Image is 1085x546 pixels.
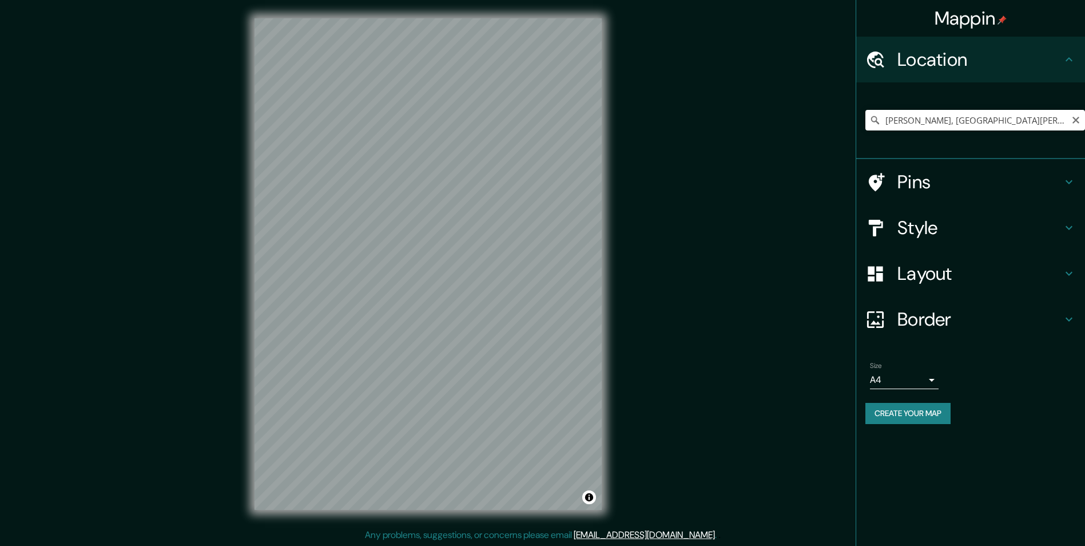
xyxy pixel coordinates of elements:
[856,205,1085,251] div: Style
[983,501,1072,533] iframe: Help widget launcher
[997,15,1007,25] img: pin-icon.png
[365,528,717,542] p: Any problems, suggestions, or concerns please email .
[856,37,1085,82] div: Location
[574,529,715,541] a: [EMAIL_ADDRESS][DOMAIN_NAME]
[935,7,1007,30] h4: Mappin
[856,296,1085,342] div: Border
[255,18,602,510] canvas: Map
[897,48,1062,71] h4: Location
[717,528,718,542] div: .
[897,308,1062,331] h4: Border
[897,171,1062,193] h4: Pins
[718,528,721,542] div: .
[865,403,951,424] button: Create your map
[1071,114,1080,125] button: Clear
[870,371,939,389] div: A4
[856,159,1085,205] div: Pins
[897,262,1062,285] h4: Layout
[582,490,596,504] button: Toggle attribution
[897,216,1062,239] h4: Style
[856,251,1085,296] div: Layout
[870,361,882,371] label: Size
[865,110,1085,130] input: Pick your city or area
